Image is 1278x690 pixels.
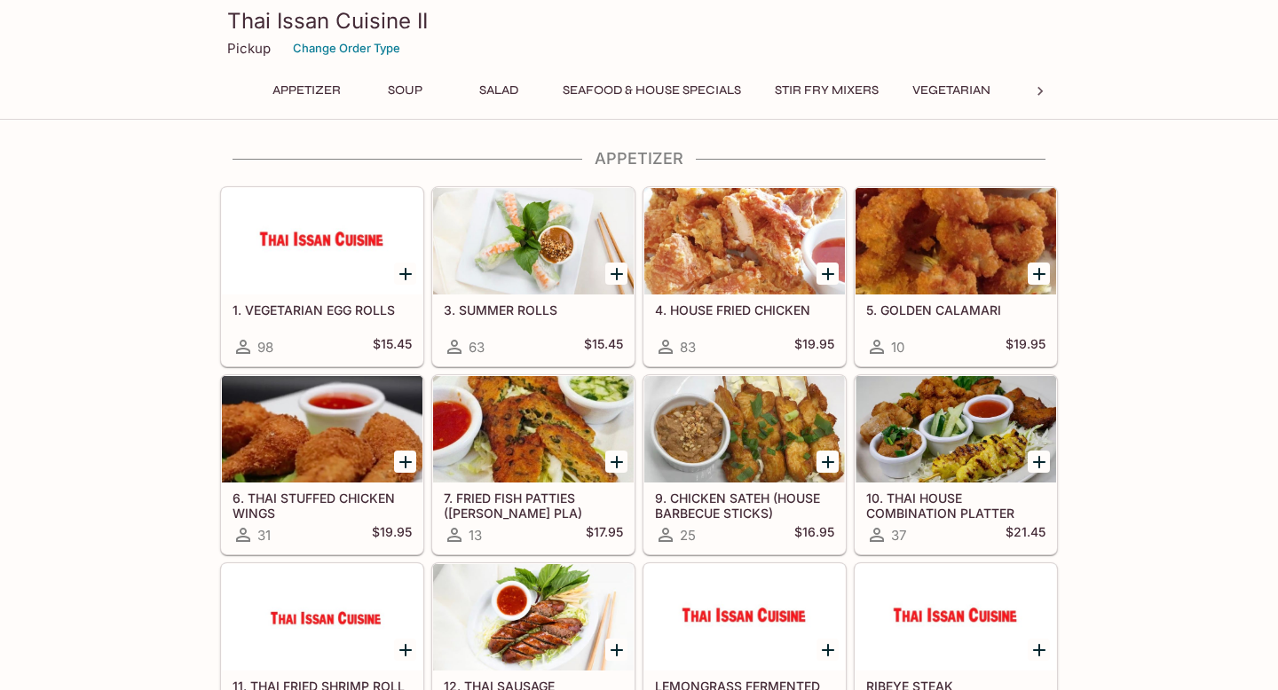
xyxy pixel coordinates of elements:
button: Noodles [1014,78,1094,103]
button: Add 4. HOUSE FRIED CHICKEN [816,263,839,285]
p: Pickup [227,40,271,57]
h5: $21.45 [1006,524,1045,545]
h5: 5. GOLDEN CALAMARI [866,302,1045,318]
div: 1. VEGETARIAN EGG ROLLS [222,188,422,294]
button: Add 7. FRIED FISH PATTIES (TOD MUN PLA) [605,451,627,473]
h5: 1. VEGETARIAN EGG ROLLS [233,302,412,318]
h5: 7. FRIED FISH PATTIES ([PERSON_NAME] PLA) [444,490,623,520]
div: 5. GOLDEN CALAMARI [856,188,1056,294]
h5: $19.95 [372,524,412,545]
button: Change Order Type [285,35,408,62]
button: Add 5. GOLDEN CALAMARI [1028,263,1050,285]
div: LEMONGRASS FERMENTED PORK BELLY [644,564,845,670]
button: Salad [459,78,539,103]
div: 6. THAI STUFFED CHICKEN WINGS [222,376,422,482]
div: 3. SUMMER ROLLS [433,188,634,294]
div: RIBEYE STEAK [856,564,1056,670]
span: 31 [257,527,271,544]
button: Add 1. VEGETARIAN EGG ROLLS [394,263,416,285]
button: Vegetarian [903,78,1000,103]
span: 25 [680,527,696,544]
button: Appetizer [263,78,351,103]
a: 10. THAI HOUSE COMBINATION PLATTER37$21.45 [855,375,1057,554]
a: 9. CHICKEN SATEH (HOUSE BARBECUE STICKS)25$16.95 [643,375,846,554]
a: 7. FRIED FISH PATTIES ([PERSON_NAME] PLA)13$17.95 [432,375,635,554]
button: Add 10. THAI HOUSE COMBINATION PLATTER [1028,451,1050,473]
h4: Appetizer [220,149,1058,169]
button: Stir Fry Mixers [765,78,888,103]
span: 98 [257,339,273,356]
a: 3. SUMMER ROLLS63$15.45 [432,187,635,366]
h5: $19.95 [1006,336,1045,357]
h3: Thai Issan Cuisine II [227,7,1051,35]
h5: $15.45 [584,336,623,357]
span: 13 [469,527,482,544]
span: 37 [891,527,906,544]
div: 12. THAI SAUSAGE [433,564,634,670]
h5: 9. CHICKEN SATEH (HOUSE BARBECUE STICKS) [655,490,834,520]
h5: $16.95 [794,524,834,545]
a: 1. VEGETARIAN EGG ROLLS98$15.45 [221,187,423,366]
button: Add 6. THAI STUFFED CHICKEN WINGS [394,451,416,473]
div: 9. CHICKEN SATEH (HOUSE BARBECUE STICKS) [644,376,845,482]
h5: $17.95 [586,524,623,545]
span: 83 [680,339,696,356]
h5: $15.45 [373,336,412,357]
h5: $19.95 [794,336,834,357]
button: Add LEMONGRASS FERMENTED PORK BELLY [816,639,839,661]
button: Add 11. THAI FRIED SHRIMP ROLL [394,639,416,661]
span: 10 [891,339,904,356]
div: 11. THAI FRIED SHRIMP ROLL [222,564,422,670]
button: Add 12. THAI SAUSAGE [605,639,627,661]
span: 63 [469,339,485,356]
div: 4. HOUSE FRIED CHICKEN [644,188,845,294]
div: 7. FRIED FISH PATTIES (TOD MUN PLA) [433,376,634,482]
button: Add RIBEYE STEAK [1028,639,1050,661]
button: Add 9. CHICKEN SATEH (HOUSE BARBECUE STICKS) [816,451,839,473]
a: 4. HOUSE FRIED CHICKEN83$19.95 [643,187,846,366]
h5: 4. HOUSE FRIED CHICKEN [655,302,834,318]
h5: 10. THAI HOUSE COMBINATION PLATTER [866,490,1045,520]
button: Add 3. SUMMER ROLLS [605,263,627,285]
button: Seafood & House Specials [553,78,751,103]
h5: 3. SUMMER ROLLS [444,302,623,318]
button: Soup [365,78,445,103]
a: 5. GOLDEN CALAMARI10$19.95 [855,187,1057,366]
h5: 6. THAI STUFFED CHICKEN WINGS [233,490,412,520]
div: 10. THAI HOUSE COMBINATION PLATTER [856,376,1056,482]
a: 6. THAI STUFFED CHICKEN WINGS31$19.95 [221,375,423,554]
